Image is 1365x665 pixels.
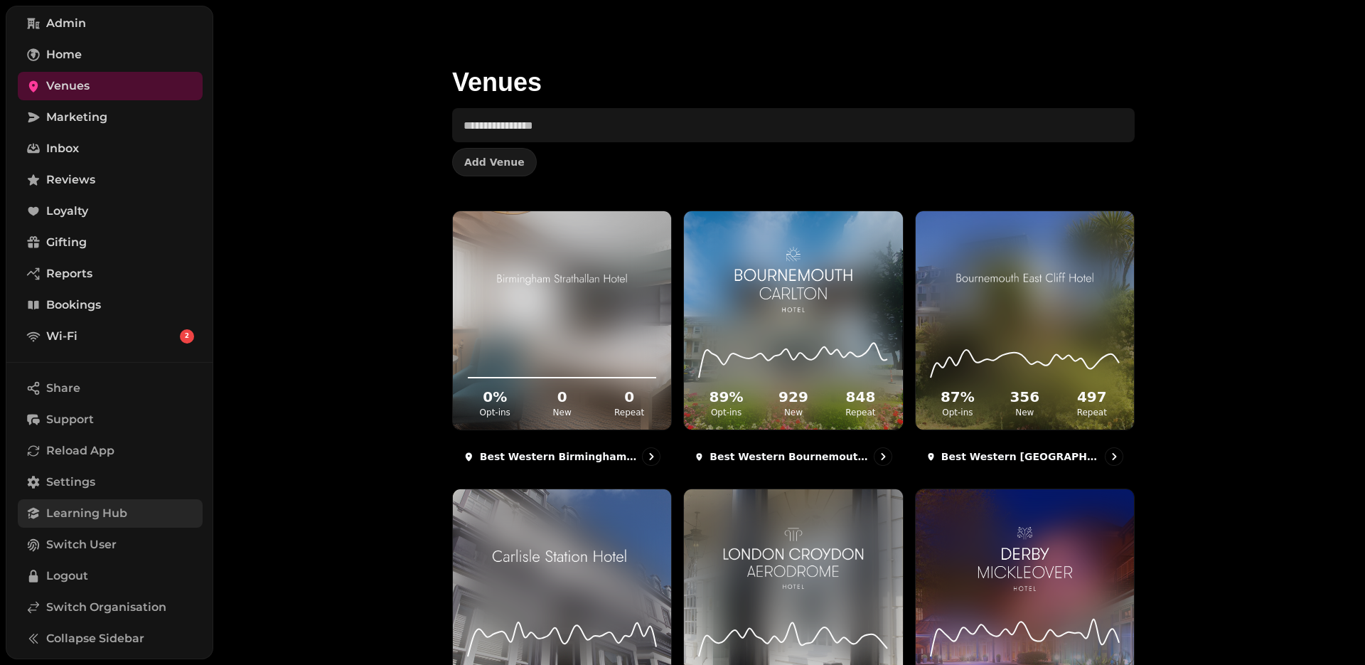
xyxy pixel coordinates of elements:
[18,374,203,403] button: Share
[18,41,203,69] a: Home
[46,15,86,32] span: Admin
[18,260,203,288] a: Reports
[915,211,1135,477] a: Best Western Bournemouth East Cliff - 84306Best Western Bournemouth East Cliff - 8430687%Opt-ins3...
[46,78,90,95] span: Venues
[46,171,95,188] span: Reviews
[644,449,658,464] svg: go to
[480,512,643,603] img: Best Western Carlisle - 84314
[18,405,203,434] button: Support
[46,380,80,397] span: Share
[712,233,875,324] img: Best Western Bournemouth Carlton - 84305
[927,407,988,418] p: Opt-ins
[18,197,203,225] a: Loyalty
[994,387,1055,407] h2: 356
[18,72,203,100] a: Venues
[452,211,672,477] a: Best Western Birmingham Strathallan Best Western Birmingham Strathallan 0%Opt-ins0New0RepeatBest ...
[943,512,1107,603] img: Best Western Derby Mickleover - 84307
[18,291,203,319] a: Bookings
[18,499,203,528] a: Learning Hub
[943,233,1107,324] img: Best Western Bournemouth East Cliff - 84306
[46,536,117,553] span: Switch User
[46,599,166,616] span: Switch Organisation
[683,211,903,477] a: Best Western Bournemouth Carlton - 84305Best Western Bournemouth Carlton - 8430589%Opt-ins929New8...
[46,109,107,126] span: Marketing
[18,134,203,163] a: Inbox
[712,512,875,603] img: Best Western Croydon - 84326
[46,442,114,459] span: Reload App
[46,328,77,345] span: Wi-Fi
[1107,449,1121,464] svg: go to
[464,387,525,407] h2: 0 %
[18,166,203,194] a: Reviews
[531,387,592,407] h2: 0
[695,387,756,407] h2: 89 %
[710,449,867,464] p: Best Western Bournemouth Carlton - 84305
[763,407,824,418] p: New
[46,505,127,522] span: Learning Hub
[464,157,525,167] span: Add Venue
[46,297,101,314] span: Bookings
[763,387,824,407] h2: 929
[695,407,756,418] p: Opt-ins
[994,407,1055,418] p: New
[46,203,88,220] span: Loyalty
[599,407,660,418] p: Repeat
[876,449,890,464] svg: go to
[480,233,643,324] img: Best Western Birmingham Strathallan
[1061,407,1123,418] p: Repeat
[46,46,82,63] span: Home
[18,531,203,559] button: Switch User
[18,228,203,257] a: Gifting
[18,322,203,351] a: Wi-Fi2
[599,387,660,407] h2: 0
[927,387,988,407] h2: 87 %
[18,437,203,465] button: Reload App
[46,234,87,251] span: Gifting
[480,449,637,464] p: Best Western Birmingham Strathallan
[46,411,94,428] span: Support
[452,34,1135,97] h1: Venues
[18,9,203,38] a: Admin
[452,148,537,176] button: Add Venue
[830,387,891,407] h2: 848
[46,630,144,647] span: Collapse Sidebar
[18,624,203,653] button: Collapse Sidebar
[941,449,1099,464] p: Best Western [GEOGRAPHIC_DATA] - 84306
[46,568,88,585] span: Logout
[185,331,189,341] span: 2
[18,562,203,590] button: Logout
[18,103,203,132] a: Marketing
[18,593,203,622] a: Switch Organisation
[46,265,92,282] span: Reports
[464,407,525,418] p: Opt-ins
[18,468,203,496] a: Settings
[830,407,891,418] p: Repeat
[531,407,592,418] p: New
[1061,387,1123,407] h2: 497
[46,140,79,157] span: Inbox
[46,474,95,491] span: Settings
